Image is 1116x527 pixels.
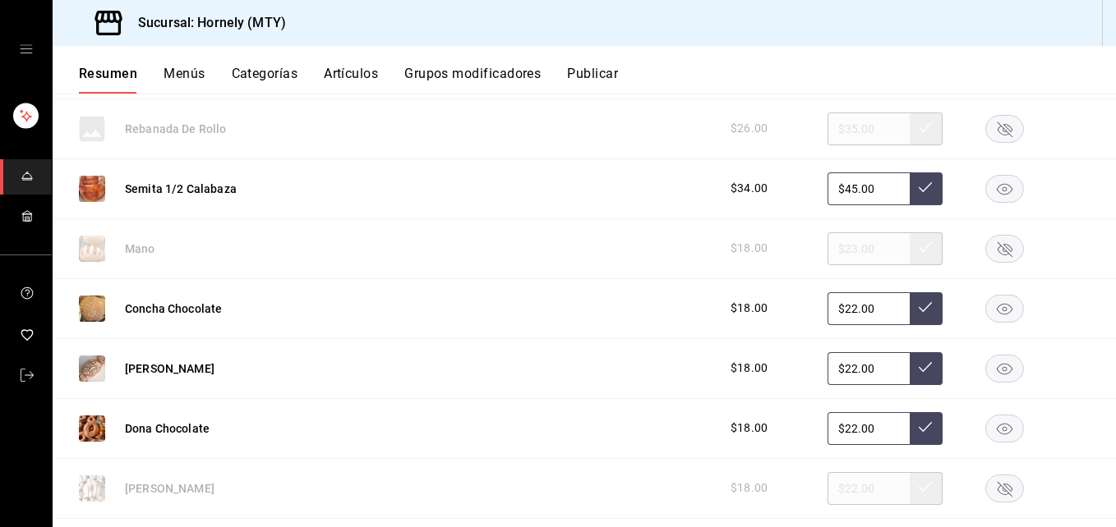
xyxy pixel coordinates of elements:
img: Preview [79,355,105,382]
input: Sin ajuste [828,172,910,205]
div: navigation tabs [79,66,1116,94]
button: Menús [164,66,205,94]
button: [PERSON_NAME] [125,360,214,377]
button: Categorías [232,66,298,94]
button: Concha Chocolate [125,300,222,317]
img: Preview [79,415,105,442]
input: Sin ajuste [828,412,910,445]
input: Sin ajuste [828,352,910,385]
input: Sin ajuste [828,292,910,325]
button: Resumen [79,66,137,94]
img: Preview [79,176,105,202]
h3: Sucursal: Hornely (MTY) [125,13,286,33]
button: open drawer [20,43,33,56]
span: $18.00 [731,300,768,317]
span: $34.00 [731,180,768,197]
span: $18.00 [731,419,768,437]
img: Preview [79,296,105,322]
button: Artículos [324,66,378,94]
span: $18.00 [731,360,768,377]
button: Dona Chocolate [125,420,210,437]
button: Semita 1/2 Calabaza [125,181,237,197]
